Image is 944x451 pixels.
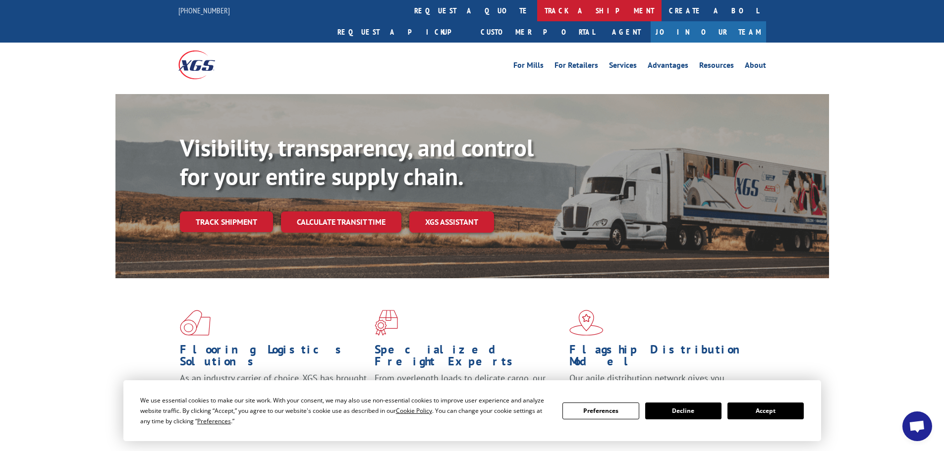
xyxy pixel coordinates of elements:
[281,211,401,233] a: Calculate transit time
[745,61,766,72] a: About
[178,5,230,15] a: [PHONE_NUMBER]
[180,132,534,192] b: Visibility, transparency, and control for your entire supply chain.
[197,417,231,425] span: Preferences
[375,372,562,416] p: From overlength loads to delicate cargo, our experienced staff knows the best way to move your fr...
[651,21,766,43] a: Join Our Team
[902,411,932,441] div: Open chat
[140,395,551,426] div: We use essential cookies to make our site work. With your consent, we may also use non-essential ...
[180,372,367,407] span: As an industry carrier of choice, XGS has brought innovation and dedication to flooring logistics...
[569,310,604,336] img: xgs-icon-flagship-distribution-model-red
[699,61,734,72] a: Resources
[123,380,821,441] div: Cookie Consent Prompt
[648,61,688,72] a: Advantages
[180,344,367,372] h1: Flooring Logistics Solutions
[396,406,432,415] span: Cookie Policy
[645,402,722,419] button: Decline
[609,61,637,72] a: Services
[375,310,398,336] img: xgs-icon-focused-on-flooring-red
[602,21,651,43] a: Agent
[409,211,494,233] a: XGS ASSISTANT
[569,372,752,396] span: Our agile distribution network gives you nationwide inventory management on demand.
[375,344,562,372] h1: Specialized Freight Experts
[473,21,602,43] a: Customer Portal
[562,402,639,419] button: Preferences
[569,344,757,372] h1: Flagship Distribution Model
[180,211,273,232] a: Track shipment
[555,61,598,72] a: For Retailers
[330,21,473,43] a: Request a pickup
[180,310,211,336] img: xgs-icon-total-supply-chain-intelligence-red
[727,402,804,419] button: Accept
[513,61,544,72] a: For Mills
